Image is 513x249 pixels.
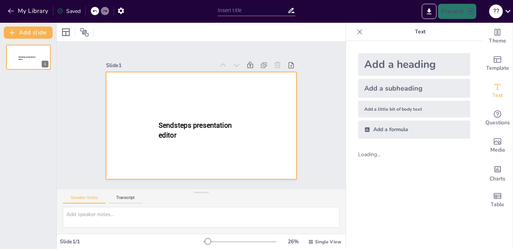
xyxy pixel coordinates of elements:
div: Change the overall theme [482,23,513,50]
div: Add images, graphics, shapes or video [482,132,513,159]
span: Questions [485,119,510,127]
input: Insert title [218,5,288,16]
span: Media [490,146,505,154]
div: Add a heading [358,53,470,76]
div: Layout [60,26,72,38]
div: Add text boxes [482,77,513,105]
span: Sendsteps presentation editor [19,56,36,60]
div: Add a little bit of body text [358,101,470,117]
button: Present [438,4,476,19]
div: ? ? [489,5,503,18]
div: Saved [57,8,81,15]
span: Table [491,200,504,209]
span: Template [486,64,509,72]
div: Add ready made slides [482,50,513,77]
span: Position [80,28,89,37]
div: Add a subheading [358,79,470,98]
button: Transcript [109,195,142,204]
button: Export to PowerPoint [422,4,437,19]
div: Sendsteps presentation editor1 [6,45,51,70]
span: Single View [315,239,341,245]
div: 26 % [284,238,302,245]
div: Add a formula [358,121,470,139]
span: Sendsteps presentation editor [159,121,232,139]
span: Charts [490,175,505,183]
div: Get real-time input from your audience [482,105,513,132]
button: My Library [6,5,51,17]
div: Add charts and graphs [482,159,513,186]
div: Slide 1 [106,62,215,69]
div: Loading... [358,151,393,158]
button: Add slide [4,27,53,39]
div: Add a table [482,186,513,214]
div: Slide 1 / 1 [60,238,204,245]
span: Text [492,91,503,100]
button: ? ? [489,4,503,19]
button: Speaker Notes [63,195,106,204]
span: Theme [489,37,506,45]
p: Text [366,23,475,41]
div: 1 [42,61,48,67]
